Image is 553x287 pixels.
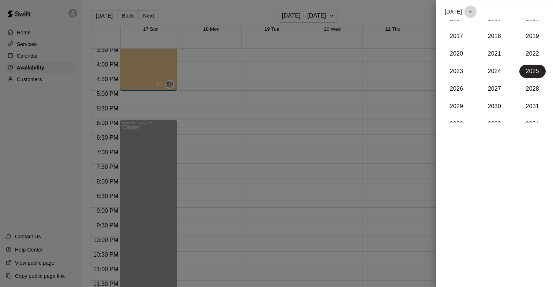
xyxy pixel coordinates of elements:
[519,65,546,78] button: 2025
[519,30,546,43] button: 2019
[519,47,546,60] button: 2022
[443,117,470,131] button: 2032
[481,47,508,60] button: 2021
[443,82,470,95] button: 2026
[443,65,470,78] button: 2023
[481,30,508,43] button: 2018
[443,100,470,113] button: 2029
[443,30,470,43] button: 2017
[445,8,462,16] div: [DATE]
[464,5,477,18] button: year view is open, switch to calendar view
[519,82,546,95] button: 2028
[519,117,546,131] button: 2034
[481,117,508,131] button: 2033
[481,100,508,113] button: 2030
[481,65,508,78] button: 2024
[481,82,508,95] button: 2027
[519,100,546,113] button: 2031
[443,47,470,60] button: 2020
